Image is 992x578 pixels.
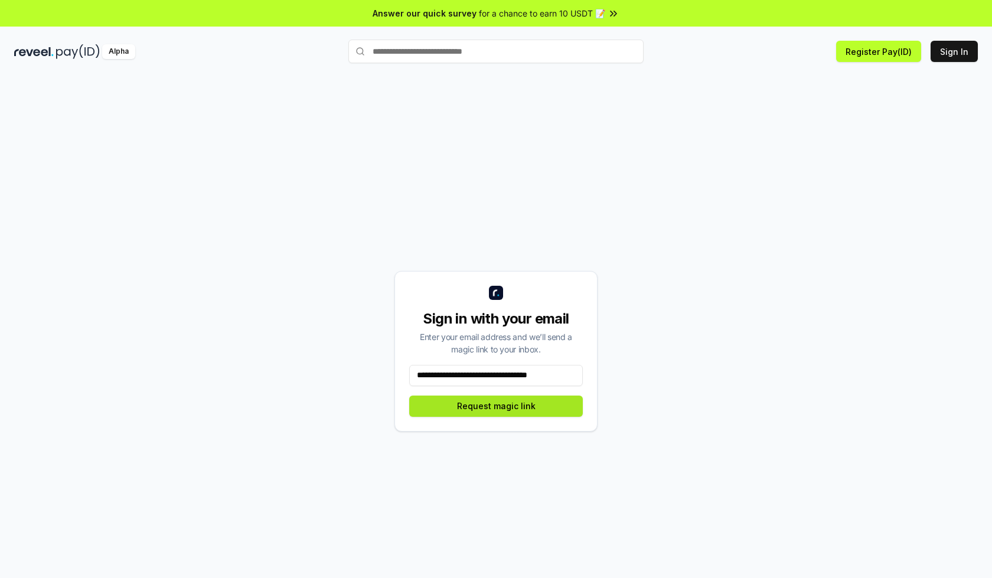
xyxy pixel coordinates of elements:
[56,44,100,59] img: pay_id
[409,309,583,328] div: Sign in with your email
[373,7,477,19] span: Answer our quick survey
[489,286,503,300] img: logo_small
[14,44,54,59] img: reveel_dark
[102,44,135,59] div: Alpha
[479,7,605,19] span: for a chance to earn 10 USDT 📝
[931,41,978,62] button: Sign In
[836,41,921,62] button: Register Pay(ID)
[409,396,583,417] button: Request magic link
[409,331,583,355] div: Enter your email address and we’ll send a magic link to your inbox.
